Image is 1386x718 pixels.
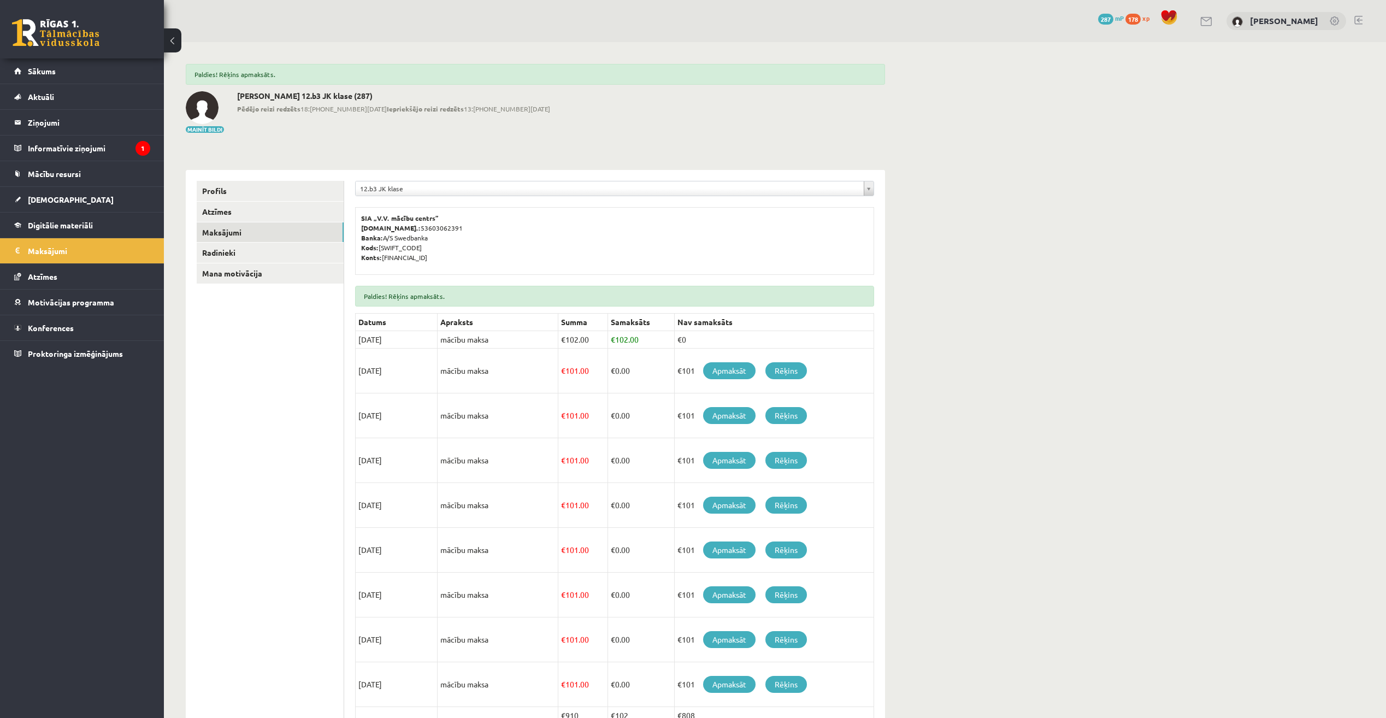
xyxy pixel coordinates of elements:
span: € [611,455,615,465]
a: Rēķins [765,497,807,514]
td: €0 [675,331,874,349]
a: Mana motivācija [197,263,344,284]
a: Apmaksāt [703,452,756,469]
td: 0.00 [608,349,674,393]
td: 102.00 [558,331,608,349]
span: Motivācijas programma [28,297,114,307]
th: Samaksāts [608,314,674,331]
span: Proktoringa izmēģinājums [28,349,123,358]
span: € [561,500,565,510]
span: € [561,590,565,599]
a: Maksājumi [197,222,344,243]
td: 0.00 [608,573,674,617]
span: € [611,366,615,375]
a: Informatīvie ziņojumi1 [14,136,150,161]
td: mācību maksa [438,331,558,349]
td: [DATE] [356,331,438,349]
p: 53603062391 A/S Swedbanka [SWIFT_CODE] [FINANCIAL_ID] [361,213,868,262]
legend: Informatīvie ziņojumi [28,136,150,161]
span: € [611,500,615,510]
b: Pēdējo reizi redzēts [237,104,300,113]
a: 12.b3 JK klase [356,181,874,196]
a: Apmaksāt [703,676,756,693]
td: 0.00 [608,483,674,528]
a: Rēķins [765,542,807,558]
span: [DEMOGRAPHIC_DATA] [28,195,114,204]
span: Sākums [28,66,56,76]
td: [DATE] [356,393,438,438]
td: €101 [675,483,874,528]
a: Apmaksāt [703,407,756,424]
a: Profils [197,181,344,201]
a: Rēķins [765,407,807,424]
b: Konts: [361,253,382,262]
b: Iepriekšējo reizi redzēts [387,104,464,113]
td: mācību maksa [438,573,558,617]
a: Apmaksāt [703,586,756,603]
img: Zlata Stankeviča [1232,16,1243,27]
th: Datums [356,314,438,331]
a: Apmaksāt [703,497,756,514]
a: Apmaksāt [703,362,756,379]
a: Aktuāli [14,84,150,109]
span: € [611,679,615,689]
td: €101 [675,573,874,617]
td: mācību maksa [438,349,558,393]
td: [DATE] [356,528,438,573]
td: 101.00 [558,573,608,617]
a: 287 mP [1098,14,1124,22]
b: [DOMAIN_NAME].: [361,223,421,232]
td: 101.00 [558,349,608,393]
a: Rēķins [765,631,807,648]
b: Kods: [361,243,379,252]
a: Atzīmes [14,264,150,289]
span: xp [1142,14,1149,22]
a: Digitālie materiāli [14,213,150,238]
span: € [561,366,565,375]
div: Paldies! Rēķins apmaksāts. [186,64,885,85]
th: Nav samaksāts [675,314,874,331]
a: Radinieki [197,243,344,263]
img: Zlata Stankeviča [186,91,219,124]
a: Rēķins [765,676,807,693]
th: Summa [558,314,608,331]
i: 1 [135,141,150,156]
td: 101.00 [558,617,608,662]
span: Aktuāli [28,92,54,102]
a: Ziņojumi [14,110,150,135]
td: 0.00 [608,438,674,483]
td: mācību maksa [438,438,558,483]
td: mācību maksa [438,662,558,707]
td: €101 [675,438,874,483]
td: [DATE] [356,662,438,707]
a: Rīgas 1. Tālmācības vidusskola [12,19,99,46]
span: 287 [1098,14,1113,25]
a: Rēķins [765,452,807,469]
a: Rēķins [765,362,807,379]
a: [PERSON_NAME] [1250,15,1318,26]
legend: Ziņojumi [28,110,150,135]
a: Atzīmes [197,202,344,222]
a: 178 xp [1125,14,1155,22]
td: mācību maksa [438,483,558,528]
span: Digitālie materiāli [28,220,93,230]
td: 101.00 [558,528,608,573]
td: 0.00 [608,528,674,573]
span: € [611,334,615,344]
span: mP [1115,14,1124,22]
td: 0.00 [608,662,674,707]
td: 101.00 [558,438,608,483]
td: 0.00 [608,617,674,662]
td: €101 [675,393,874,438]
a: Maksājumi [14,238,150,263]
span: € [611,410,615,420]
legend: Maksājumi [28,238,150,263]
span: € [611,590,615,599]
span: € [561,634,565,644]
td: [DATE] [356,573,438,617]
div: Paldies! Rēķins apmaksāts. [355,286,874,307]
td: mācību maksa [438,393,558,438]
td: [DATE] [356,617,438,662]
a: Rēķins [765,586,807,603]
a: Apmaksāt [703,542,756,558]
